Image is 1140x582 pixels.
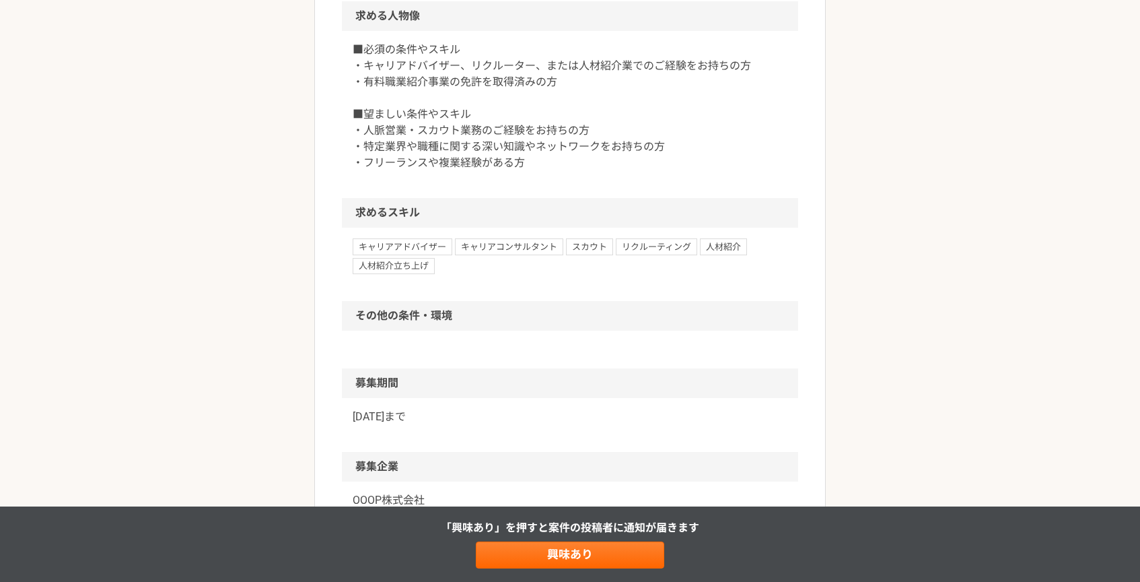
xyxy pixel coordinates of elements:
[700,238,747,255] span: 人材紹介
[353,42,787,171] p: ■必須の条件やスキル ・キャリアドバイザー、リクルーター、または人材紹介業でのご経験をお持ちの方 ・有料職業紹介事業の免許を取得済みの方 ■望ましい条件やスキル ・人脈営業・スカウト業務のご経験...
[455,238,563,255] span: キャリアコンサルタント
[342,452,798,482] h2: 募集企業
[566,238,613,255] span: スカウト
[342,301,798,331] h2: その他の条件・環境
[342,1,798,31] h2: 求める人物像
[353,409,787,425] p: [DATE]まで
[616,238,697,255] span: リクルーティング
[441,520,699,536] p: 「興味あり」を押すと 案件の投稿者に通知が届きます
[353,492,787,509] a: OOOP株式会社
[476,542,664,569] a: 興味あり
[342,368,798,398] h2: 募集期間
[353,258,435,274] span: 人材紹介立ち上げ
[342,198,798,228] h2: 求めるスキル
[353,238,452,255] span: キャリアアドバイザー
